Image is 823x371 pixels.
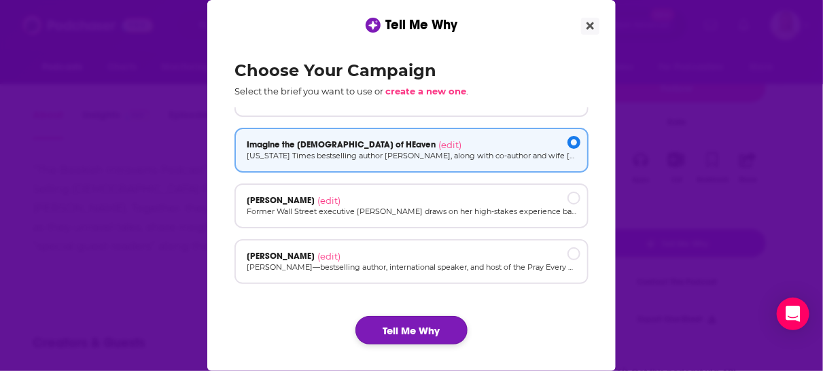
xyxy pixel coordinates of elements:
[581,18,599,35] button: Close
[234,60,589,80] h2: Choose Your Campaign
[247,262,576,273] p: [PERSON_NAME]—bestselling author, international speaker, and host of the Pray Every Day podcast w...
[386,16,458,33] span: Tell Me Why
[247,195,315,206] span: [PERSON_NAME]
[368,20,379,31] img: tell me why sparkle
[438,139,461,150] span: (edit)
[247,206,576,217] p: Former Wall Street executive [PERSON_NAME] draws on her high-stakes experience balancing career a...
[777,298,809,330] div: Open Intercom Messenger
[317,251,340,262] span: (edit)
[247,139,436,150] span: Imagine the [DEMOGRAPHIC_DATA] of HEaven
[234,86,589,96] p: Select the brief you want to use or .
[247,150,576,162] p: [US_STATE] Times bestselling author [PERSON_NAME], along with co-author and wife [PERSON_NAME], h...
[317,195,340,206] span: (edit)
[385,86,466,96] span: create a new one
[355,316,468,344] button: Tell Me Why
[247,251,315,262] span: [PERSON_NAME]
